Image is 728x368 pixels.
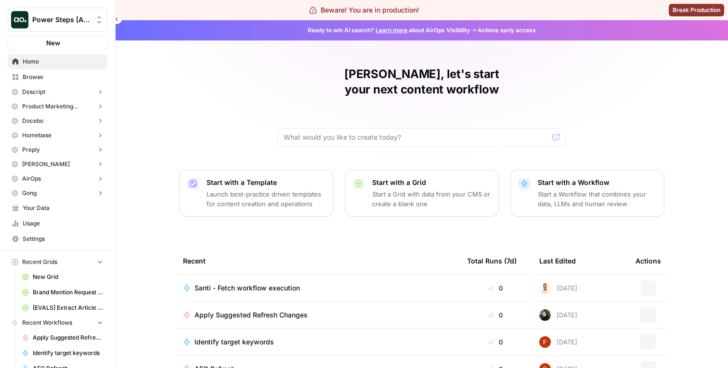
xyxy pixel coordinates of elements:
[309,5,419,15] div: Beware! You are in production!
[32,15,91,25] span: Power Steps [Admin]
[539,282,551,294] img: n02y6dxk2kpdk487jkjae1zkvp35
[8,315,107,330] button: Recent Workflows
[467,283,524,293] div: 0
[22,189,37,197] span: Gong
[467,248,517,274] div: Total Runs (7d)
[8,143,107,157] button: Preply
[8,200,107,216] a: Your Data
[22,318,72,327] span: Recent Workflows
[18,269,107,285] a: New Grid
[183,337,452,347] a: Identify target keywords
[277,66,566,97] h1: [PERSON_NAME], let's start your next content workflow
[22,258,57,266] span: Recent Grids
[11,11,28,28] img: Power Steps [Admin] Logo
[673,6,720,14] span: Break Production
[183,283,452,293] a: Santi - Fetch workflow execution
[539,336,577,348] div: [DATE]
[539,309,577,321] div: [DATE]
[467,310,524,320] div: 0
[8,54,107,69] a: Home
[195,283,300,293] span: Santi - Fetch workflow execution
[8,255,107,269] button: Recent Grids
[510,170,664,217] button: Start with a WorkflowStart a Workflow that combines your data, LLMs and human review
[8,99,107,114] button: Product Marketing Alliance
[195,337,274,347] span: Identify target keywords
[372,189,491,209] p: Start a Grid with data from your CMS or create a blank one
[8,36,107,50] button: New
[308,26,470,35] span: Ready to win AI search? about AirOps Visibility
[23,235,103,243] span: Settings
[179,170,333,217] button: Start with a TemplateLaunch best-practice driven templates for content creation and operations
[33,333,103,342] span: Apply Suggested Refresh Changes
[46,38,60,48] span: New
[8,85,107,99] button: Descript
[207,178,325,187] p: Start with a Template
[8,69,107,85] a: Browse
[23,57,103,66] span: Home
[22,145,40,154] span: Preply
[467,337,524,347] div: 0
[33,349,103,357] span: Identify target keywords
[23,219,103,228] span: Usage
[538,178,656,187] p: Start with a Workflow
[372,178,491,187] p: Start with a Grid
[33,273,103,281] span: New Grid
[22,102,93,111] span: Product Marketing Alliance
[539,248,576,274] div: Last Edited
[8,8,107,32] button: Workspace: Power Steps [Admin]
[183,310,452,320] a: Apply Suggested Refresh Changes
[284,132,548,142] input: What would you like to create today?
[539,336,551,348] img: 7nhihnjpesijol0l01fvic7q4e5q
[8,171,107,186] button: AirOps
[22,88,45,96] span: Descript
[8,128,107,143] button: Homebase
[8,186,107,200] button: Gong
[8,157,107,171] button: [PERSON_NAME]
[669,4,724,16] button: Break Production
[478,26,536,35] span: Actions early access
[23,204,103,212] span: Your Data
[18,345,107,361] a: Identify target keywords
[195,310,308,320] span: Apply Suggested Refresh Changes
[22,174,41,183] span: AirOps
[18,330,107,345] a: Apply Suggested Refresh Changes
[22,131,52,140] span: Homebase
[8,114,107,128] button: Docebo
[539,282,577,294] div: [DATE]
[538,189,656,209] p: Start a Workflow that combines your data, LLMs and human review
[18,285,107,300] a: Brand Mention Request Generator Grid
[8,231,107,247] a: Settings
[33,303,103,312] span: [EVALS] Extract Article from URL Grid
[345,170,499,217] button: Start with a GridStart a Grid with data from your CMS or create a blank one
[207,189,325,209] p: Launch best-practice driven templates for content creation and operations
[18,300,107,315] a: [EVALS] Extract Article from URL Grid
[8,216,107,231] a: Usage
[23,73,103,81] span: Browse
[636,248,661,274] div: Actions
[22,117,43,125] span: Docebo
[376,26,407,34] a: Learn more
[22,160,70,169] span: [PERSON_NAME]
[183,248,452,274] div: Recent
[539,309,551,321] img: eoqc67reg7z2luvnwhy7wyvdqmsw
[33,288,103,297] span: Brand Mention Request Generator Grid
